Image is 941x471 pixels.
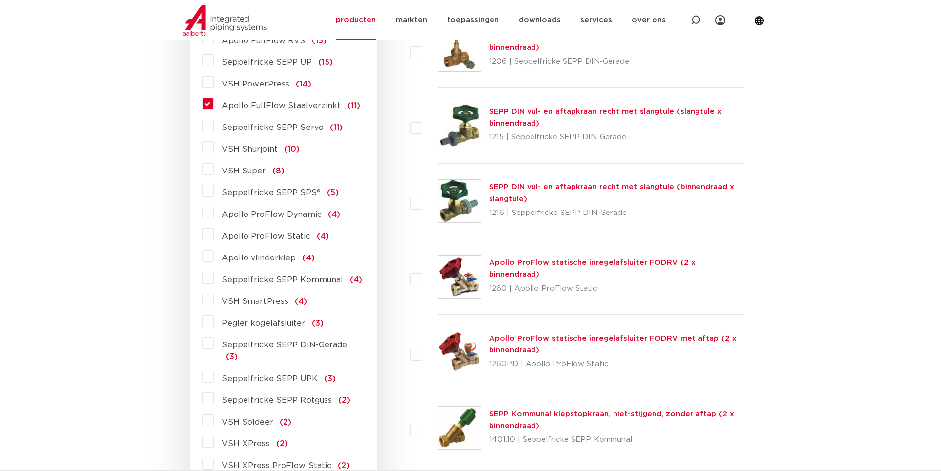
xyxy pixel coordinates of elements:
span: (2) [280,418,291,426]
span: VSH Soldeer [222,418,273,426]
span: VSH PowerPress [222,80,289,88]
span: VSH Shurjoint [222,145,278,153]
span: (15) [312,37,327,44]
span: Seppelfricke SEPP SPS® [222,189,321,197]
img: Thumbnail for SEPP DIN vul- en aftapkraan recht met slangtule (binnendraad x slangtule) [438,180,481,222]
span: (15) [318,58,333,66]
span: (14) [296,80,311,88]
span: (2) [276,440,288,448]
span: Seppelfricke SEPP Rotguss [222,396,332,404]
img: Thumbnail for Apollo ProFlow statische inregelafsluiter FODRV met aftap (2 x binnendraad) [438,331,481,374]
span: VSH XPress [222,440,270,448]
p: 1260PD | Apollo ProFlow Static [489,356,744,372]
span: (3) [312,319,324,327]
span: Seppelfricke SEPP UP [222,58,312,66]
span: Pegler kogelafsluiter [222,319,305,327]
img: Thumbnail for SEPP DIN vul- en aftapkraan recht met slangtule (slangtule x binnendraad) [438,104,481,147]
img: Thumbnail for Apollo ProFlow statische inregelafsluiter FODRV (2 x binnendraad) [438,256,481,298]
a: SEPP DIN vul- en aftapkraan recht met slangtule (slangtule x binnendraad) [489,108,722,127]
span: Seppelfricke SEPP Kommunal [222,276,343,284]
p: 1401.10 | Seppelfricke SEPP Kommunal [489,432,744,448]
span: (4) [295,298,307,305]
span: Apollo FullFlow Staalverzinkt [222,102,341,110]
a: SEPP Kommunal klepstopkraan, niet-stijgend, zonder aftap (2 x binnendraad) [489,410,734,429]
span: VSH Super [222,167,266,175]
img: Thumbnail for SEPP Kommunal klepstopkraan, niet-stijgend, zonder aftap (2 x binnendraad) [438,407,481,449]
span: Apollo ProFlow Dynamic [222,211,322,218]
span: VSH SmartPress [222,298,288,305]
span: (11) [330,124,343,131]
span: (3) [226,353,238,361]
p: 1215 | Seppelfricke SEPP DIN-Gerade [489,129,744,145]
span: (8) [272,167,285,175]
span: (2) [338,462,350,470]
span: (3) [324,375,336,383]
span: Apollo FullFlow RVS [222,37,305,44]
span: VSH XPress ProFlow Static [222,462,331,470]
span: (2) [338,396,350,404]
p: 1260 | Apollo ProFlow Static [489,281,744,297]
span: (4) [302,254,315,262]
span: Seppelfricke SEPP UPK [222,375,318,383]
a: Apollo ProFlow statische inregelafsluiter FODRV (2 x binnendraad) [489,259,696,278]
img: Thumbnail for SEPP DIN klepstopkraan met haakse spindel met aftapper (2 x binnendraad) [438,29,481,71]
span: (5) [327,189,339,197]
span: Seppelfricke SEPP DIN-Gerade [222,341,347,349]
span: Seppelfricke SEPP Servo [222,124,324,131]
span: (11) [347,102,360,110]
span: Apollo ProFlow Static [222,232,310,240]
span: Apollo vlinderklep [222,254,296,262]
p: 1206 | Seppelfricke SEPP DIN-Gerade [489,54,744,70]
a: SEPP DIN vul- en aftapkraan recht met slangtule (binnendraad x slangtule) [489,183,734,203]
span: (4) [317,232,329,240]
span: (4) [328,211,340,218]
a: Apollo ProFlow statische inregelafsluiter FODRV met aftap (2 x binnendraad) [489,335,736,354]
p: 1216 | Seppelfricke SEPP DIN-Gerade [489,205,744,221]
span: (10) [284,145,300,153]
span: (4) [350,276,362,284]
